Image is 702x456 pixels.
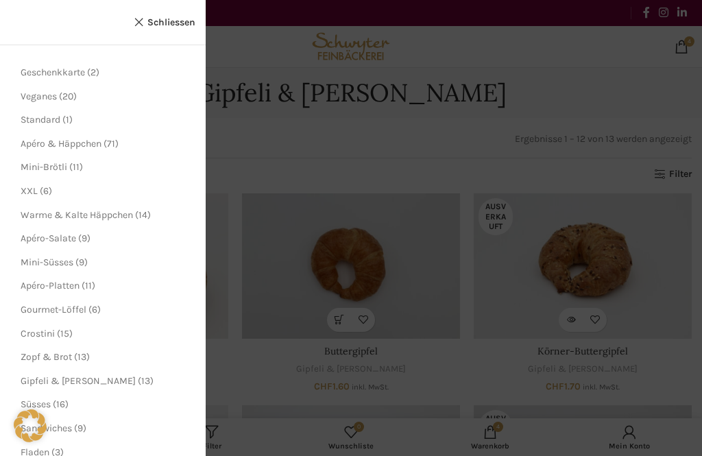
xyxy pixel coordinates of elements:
a: Standard [21,114,60,125]
a: Schliessen [134,14,195,31]
span: 14 [138,209,147,221]
a: Veganes [21,91,57,102]
span: 71 [107,138,115,149]
a: Zopf & Brot [21,351,72,363]
span: 11 [73,161,80,173]
span: 16 [56,398,65,410]
span: 6 [92,304,97,315]
a: Mini-Süsses [21,256,73,268]
a: Geschenkkarte [21,67,85,78]
a: Gourmet-Löffel [21,304,86,315]
a: Apéro-Salate [21,232,76,244]
span: 13 [141,375,150,387]
a: XXL [21,185,38,197]
span: 1 [66,114,69,125]
a: Gipfeli & [PERSON_NAME] [21,375,136,387]
a: Mini-Brötli [21,161,67,173]
a: Apéro-Platten [21,280,80,291]
a: Apéro & Häppchen [21,138,101,149]
span: 9 [77,422,83,434]
a: Crostini [21,328,55,339]
span: 9 [82,232,87,244]
span: 9 [79,256,84,268]
span: 11 [85,280,92,291]
span: 20 [62,91,73,102]
span: 15 [60,328,69,339]
span: 2 [90,67,96,78]
a: Warme & Kalte Häppchen [21,209,133,221]
span: 6 [43,185,49,197]
span: 13 [77,351,86,363]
